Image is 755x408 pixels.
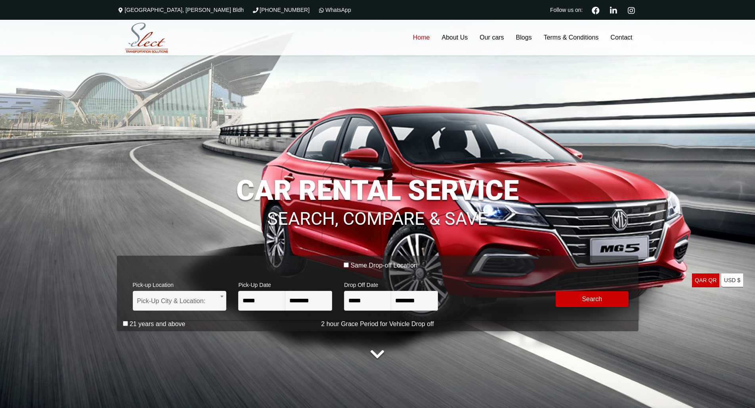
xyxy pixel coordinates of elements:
[510,20,538,55] a: Blogs
[133,277,227,291] span: Pick-up Location
[556,291,629,307] button: Modify Search
[317,7,351,13] a: WhatsApp
[474,20,510,55] a: Our cars
[607,6,621,14] a: Linkedin
[721,273,743,287] a: USD $
[252,7,310,13] a: [PHONE_NUMBER]
[137,291,222,311] span: Pick-Up City & Location:
[692,273,719,287] a: QAR QR
[117,176,638,204] h1: CAR RENTAL SERVICE
[130,320,185,328] label: 21 years and above
[133,291,227,311] span: Pick-Up City & Location:
[538,20,605,55] a: Terms & Conditions
[119,21,174,55] img: Select Rent a Car
[117,198,638,228] h1: SEARCH, COMPARE & SAVE
[407,20,436,55] a: Home
[625,6,638,14] a: Instagram
[117,319,638,329] p: 2 hour Grace Period for Vehicle Drop off
[589,6,603,14] a: Facebook
[238,277,332,291] span: Pick-Up Date
[604,20,638,55] a: Contact
[436,20,474,55] a: About Us
[344,277,438,291] span: Drop Off Date
[350,262,417,269] label: Same Drop-off Location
